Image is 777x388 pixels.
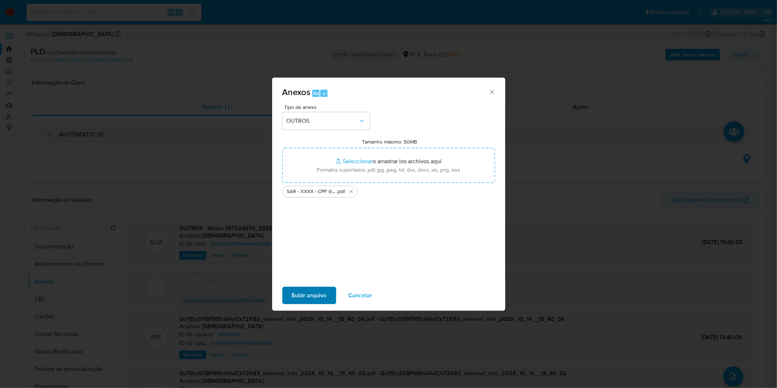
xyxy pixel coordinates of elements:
[287,188,337,195] span: SAR - XXXX - CPF 07190935975 - [PERSON_NAME]
[282,112,370,130] button: OUTROS
[347,187,356,196] button: Eliminar SAR - XXXX - CPF 07190935975 - LEANDRO RODRIGUES DO NASCIMENTO.pdf
[362,138,417,145] label: Tamanho máximo: 50MB
[292,287,327,303] span: Subir arquivo
[349,287,372,303] span: Cancelar
[339,287,382,304] button: Cancelar
[488,89,495,95] button: Cerrar
[337,188,345,195] span: .pdf
[282,183,495,197] ul: Archivos seleccionados
[287,117,358,125] span: OUTROS
[323,90,325,97] span: a
[282,287,336,304] button: Subir arquivo
[284,105,372,110] span: Tipo de anexo
[313,90,319,97] span: Alt
[282,86,311,98] span: Anexos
